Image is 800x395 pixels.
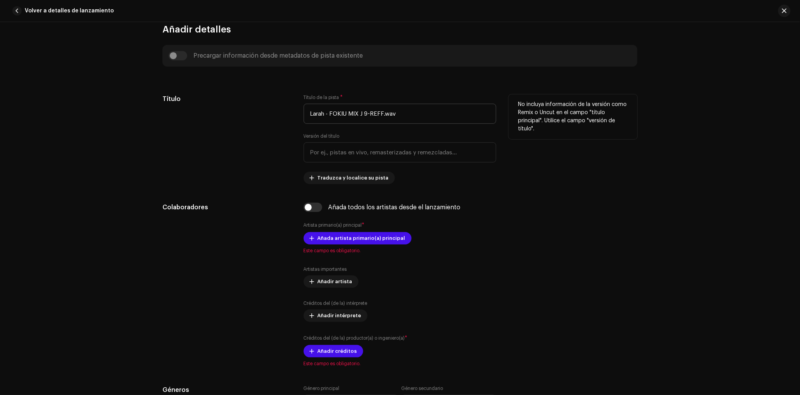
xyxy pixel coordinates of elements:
[318,274,352,289] span: Añadir artista
[304,385,340,392] label: Género principal
[304,275,359,288] button: Añadir artista
[304,223,362,227] small: Artista primario(a) principal
[304,172,395,184] button: Traduzca y localice su pista
[318,344,357,359] span: Añadir créditos
[304,345,363,357] button: Añadir créditos
[162,23,638,36] h3: Añadir detalles
[304,232,412,245] button: Añada artista primario(a) principal
[162,203,291,212] h5: Colaboradores
[162,94,291,104] h5: Título
[328,204,461,210] div: Añada todos los artistas desde el lanzamiento
[402,385,443,392] label: Género secundario
[304,248,496,254] span: Este campo es obligatorio.
[304,310,368,322] button: Añadir intérprete
[304,142,496,162] input: Por ej., pistas en vivo, remasterizadas y remezcladas...
[518,101,628,133] p: No incluya información de la versión como Remix o Uncut en el campo "título principal". Utilice e...
[162,385,291,395] h5: Géneros
[318,170,389,186] span: Traduzca y localice su pista
[304,266,347,272] label: Artistas importantes
[318,308,361,323] span: Añadir intérprete
[304,361,496,367] span: Este campo es obligatorio.
[304,133,340,139] label: Versión del título
[304,94,343,101] label: Título de la pista
[304,336,405,340] small: Créditos del (de la) productor(a) o ingeniero(a)
[318,231,405,246] span: Añada artista primario(a) principal
[304,300,368,306] label: Créditos del (de la) intérprete
[304,104,496,124] input: Ingrese el nombre de la pista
